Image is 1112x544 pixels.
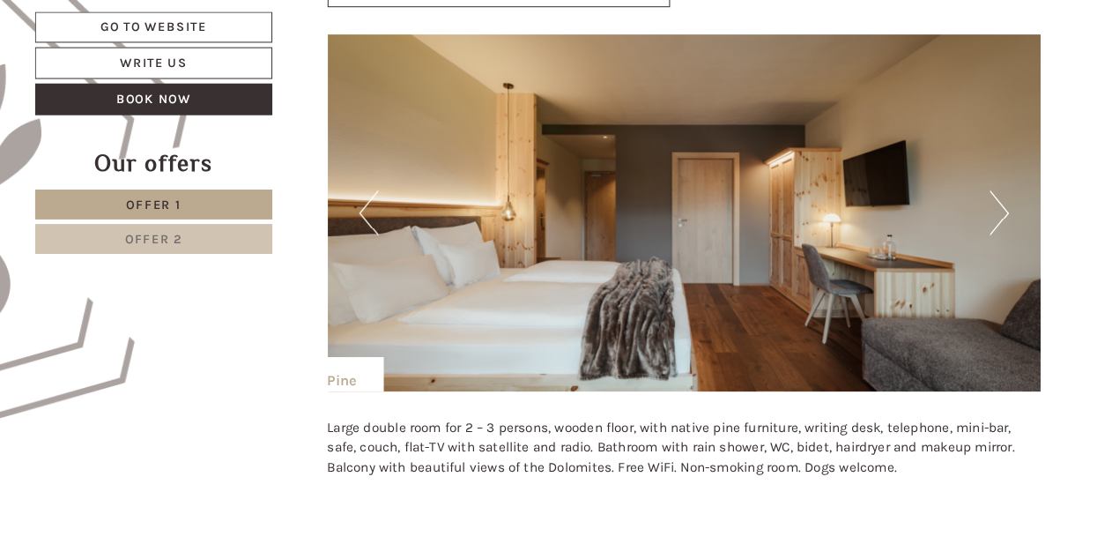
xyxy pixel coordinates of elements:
[315,13,377,43] div: [DATE]
[54,61,285,92] a: Write us
[338,422,1033,479] p: Large double room for 2 – 3 persons, wooden floor, with native pine furniture, writing desk, tele...
[369,200,388,244] button: Previous
[54,158,285,190] div: Our offers
[54,96,285,127] a: Book now
[338,48,1033,396] img: image
[338,362,393,396] div: Pine
[600,465,693,496] button: Send
[26,86,204,98] small: 21:37
[13,48,213,101] div: Hello, how can we help you?
[143,206,196,221] span: Offer 1
[26,51,204,65] div: Hotel B&B Feldmessner
[982,200,1001,244] button: Next
[54,26,285,56] a: Go to website
[141,240,197,255] span: Offer 2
